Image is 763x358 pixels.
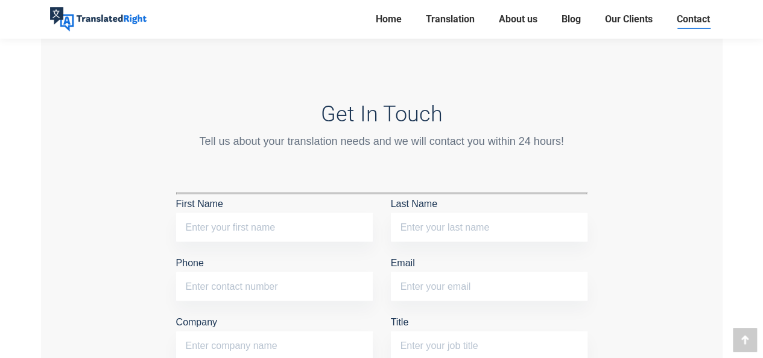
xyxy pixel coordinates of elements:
[176,101,587,127] h3: Get In Touch
[176,198,373,232] label: First Name
[391,198,587,232] label: Last Name
[372,11,405,28] a: Home
[562,13,581,25] span: Blog
[176,316,373,350] label: Company
[499,13,537,25] span: About us
[495,11,541,28] a: About us
[601,11,656,28] a: Our Clients
[677,13,710,25] span: Contact
[176,133,587,150] div: Tell us about your translation needs and we will contact you within 24 hours!
[673,11,714,28] a: Contact
[176,257,373,291] label: Phone
[426,13,475,25] span: Translation
[176,272,373,301] input: Phone
[605,13,653,25] span: Our Clients
[391,316,587,350] label: Title
[391,213,587,241] input: Last Name
[176,213,373,241] input: First Name
[558,11,584,28] a: Blog
[391,272,587,301] input: Email
[376,13,402,25] span: Home
[422,11,478,28] a: Translation
[391,257,587,291] label: Email
[50,7,147,31] img: Translated Right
